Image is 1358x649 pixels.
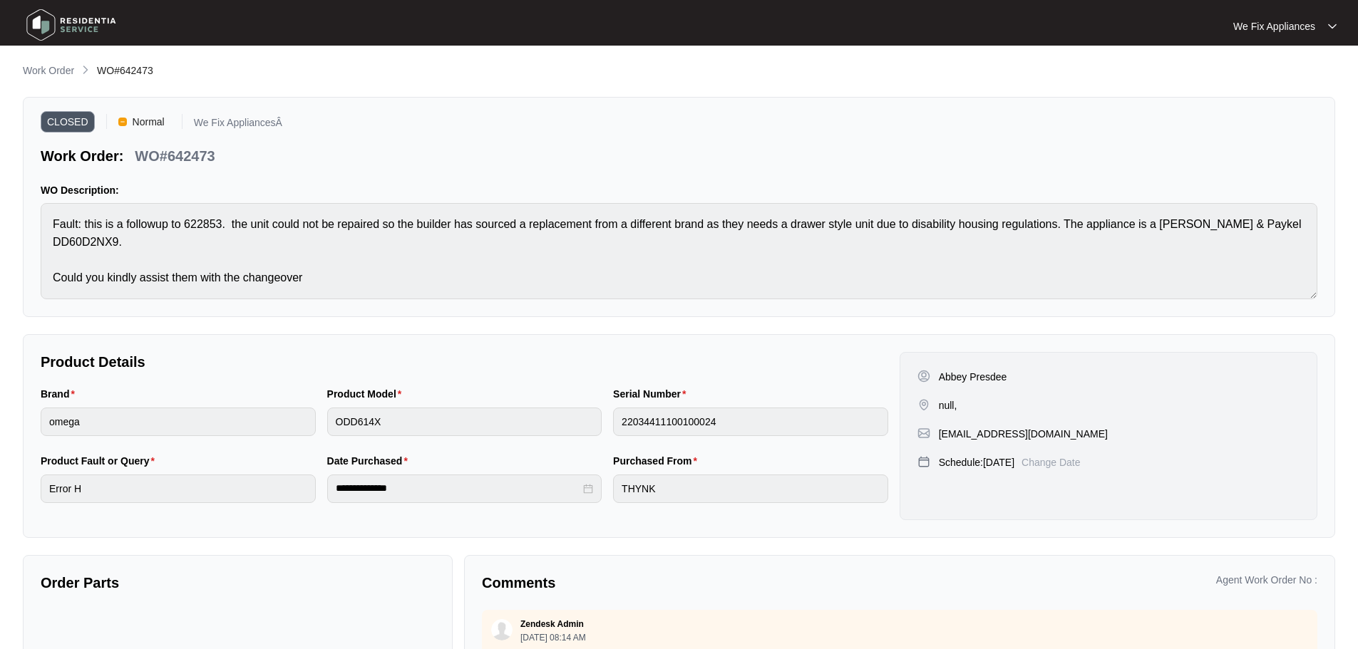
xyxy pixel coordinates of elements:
[939,398,957,412] p: null,
[482,573,890,593] p: Comments
[80,64,91,76] img: chevron-right
[97,65,153,76] span: WO#642473
[327,407,602,436] input: Product Model
[917,370,930,383] img: user-pin
[41,474,316,503] input: Product Fault or Query
[1022,455,1081,469] p: Change Date
[1233,19,1315,33] p: We Fix Appliances
[939,370,1007,384] p: Abbey Presdee
[41,352,888,372] p: Product Details
[917,427,930,440] img: map-pin
[613,407,888,436] input: Serial Number
[23,63,74,78] p: Work Order
[20,63,77,79] a: Work Order
[613,474,888,503] input: Purchased From
[118,118,127,126] img: Vercel Logo
[613,454,703,468] label: Purchased From
[336,481,581,496] input: Date Purchased
[613,387,691,401] label: Serial Number
[327,454,413,468] label: Date Purchased
[21,4,121,46] img: residentia service logo
[41,111,95,133] span: CLOSED
[41,573,435,593] p: Order Parts
[520,633,586,642] p: [DATE] 08:14 AM
[127,111,170,133] span: Normal
[939,455,1014,469] p: Schedule: [DATE]
[135,146,215,166] p: WO#642473
[917,455,930,468] img: map-pin
[41,183,1317,197] p: WO Description:
[41,387,81,401] label: Brand
[41,407,316,436] input: Brand
[520,618,584,630] p: Zendesk Admin
[194,118,282,133] p: We Fix AppliancesÂ
[41,203,1317,299] textarea: Fault: this is a followup to 622853. the unit could not be repaired so the builder has sourced a ...
[327,387,408,401] label: Product Model
[41,146,123,166] p: Work Order:
[491,619,513,640] img: user.svg
[939,427,1108,441] p: [EMAIL_ADDRESS][DOMAIN_NAME]
[1216,573,1317,587] p: Agent Work Order No :
[917,398,930,411] img: map-pin
[1328,23,1337,30] img: dropdown arrow
[41,454,160,468] label: Product Fault or Query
